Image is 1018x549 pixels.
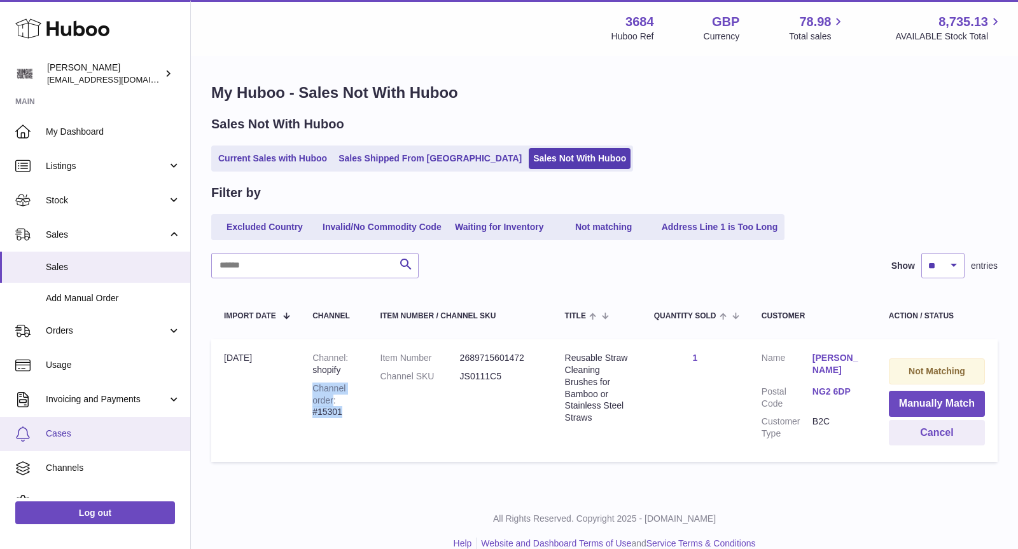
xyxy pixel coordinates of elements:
[812,386,863,398] a: NG2 6DP
[449,217,550,238] a: Waiting for Inventory
[46,292,181,304] span: Add Manual Order
[799,13,831,30] span: 78.98
[47,74,187,85] span: [EMAIL_ADDRESS][DOMAIN_NAME]
[654,312,716,320] span: Quantity Sold
[380,370,460,383] dt: Channel SKU
[46,325,167,337] span: Orders
[712,13,739,30] strong: GBP
[646,538,756,548] a: Service Terms & Conditions
[938,13,988,30] span: 8,735.13
[553,217,655,238] a: Not matching
[334,148,526,169] a: Sales Shipped From [GEOGRAPHIC_DATA]
[312,352,354,376] div: shopify
[657,217,783,238] a: Address Line 1 is Too Long
[762,416,812,440] dt: Customer Type
[971,260,998,272] span: entries
[211,83,998,103] h1: My Huboo - Sales Not With Huboo
[611,30,654,43] div: Huboo Ref
[47,62,162,86] div: [PERSON_NAME]
[211,116,344,133] h2: Sales Not With Huboo
[529,148,631,169] a: Sales Not With Huboo
[15,501,175,524] a: Log out
[214,217,316,238] a: Excluded Country
[565,312,586,320] span: Title
[812,416,863,440] dd: B2C
[812,352,863,376] a: [PERSON_NAME]
[201,513,1008,525] p: All Rights Reserved. Copyright 2025 - [DOMAIN_NAME]
[380,312,540,320] div: Item Number / Channel SKU
[46,359,181,371] span: Usage
[891,260,915,272] label: Show
[889,312,985,320] div: Action / Status
[789,30,846,43] span: Total sales
[909,366,965,376] strong: Not Matching
[625,13,654,30] strong: 3684
[15,64,34,83] img: theinternationalventure@gmail.com
[380,352,460,364] dt: Item Number
[46,194,167,207] span: Stock
[211,184,261,201] h2: Filter by
[460,370,540,383] dd: JS0111C5
[481,538,631,548] a: Website and Dashboard Terms of Use
[895,13,1003,43] a: 8,735.13 AVAILABLE Stock Total
[46,393,167,405] span: Invoicing and Payments
[46,229,167,241] span: Sales
[312,353,348,363] strong: Channel
[762,386,812,410] dt: Postal Code
[762,312,863,320] div: Customer
[789,13,846,43] a: 78.98 Total sales
[214,148,331,169] a: Current Sales with Huboo
[46,261,181,273] span: Sales
[895,30,1003,43] span: AVAILABLE Stock Total
[889,420,985,446] button: Cancel
[46,428,181,440] span: Cases
[704,30,740,43] div: Currency
[224,312,276,320] span: Import date
[46,160,167,172] span: Listings
[211,339,300,462] td: [DATE]
[454,538,472,548] a: Help
[312,383,345,405] strong: Channel order
[318,217,446,238] a: Invalid/No Commodity Code
[46,126,181,138] span: My Dashboard
[889,391,985,417] button: Manually Match
[460,352,540,364] dd: 2689715601472
[565,352,629,424] div: Reusable Straw Cleaning Brushes for Bamboo or Stainless Steel Straws
[762,352,812,379] dt: Name
[312,312,354,320] div: Channel
[46,496,181,508] span: Settings
[46,462,181,474] span: Channels
[692,353,697,363] a: 1
[312,383,354,419] div: #15301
